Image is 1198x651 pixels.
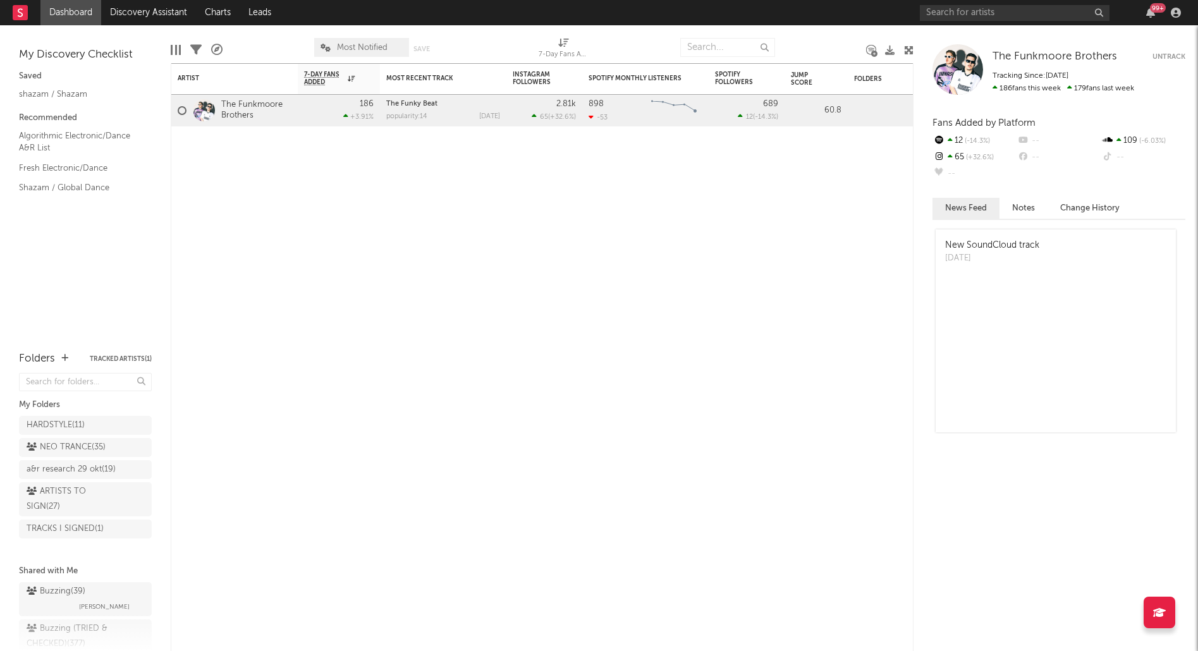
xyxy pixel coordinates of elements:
span: 12 [746,114,753,121]
a: ARTISTS TO SIGN(27) [19,482,152,516]
a: Algorithmic Electronic/Dance A&R List [19,129,139,155]
a: NEO TRANCE(35) [19,438,152,457]
span: -14.3 % [963,138,990,145]
a: HARDSTYLE(11) [19,416,152,435]
div: Saved [19,69,152,84]
div: Buzzing ( 39 ) [27,584,85,599]
div: My Folders [19,398,152,413]
button: News Feed [932,198,999,219]
div: Edit Columns [171,32,181,68]
div: 689 [763,100,778,108]
div: Shared with Me [19,564,152,579]
div: popularity: 14 [386,113,427,120]
a: The Funky Beat [386,100,437,107]
span: +32.6 % [550,114,574,121]
div: -- [932,166,1017,182]
div: The Funky Beat [386,100,500,107]
button: Untrack [1152,51,1185,63]
div: Folders [854,75,949,83]
div: New SoundCloud track [945,239,1039,252]
a: Shazam / Global Dance [19,181,139,195]
div: 12 [932,133,1017,149]
div: 7-Day Fans Added (7-Day Fans Added) [539,32,589,68]
div: Most Recent Track [386,75,481,82]
div: 60.8 [791,103,841,118]
span: Most Notified [337,44,388,52]
span: 186 fans this week [993,85,1061,92]
div: NEO TRANCE ( 35 ) [27,440,106,455]
div: 109 [1101,133,1185,149]
div: Spotify Followers [715,71,759,86]
a: a&r research 29 okt(19) [19,460,152,479]
button: Change History [1048,198,1132,219]
span: [PERSON_NAME] [79,599,130,614]
div: -- [1017,133,1101,149]
div: Artist [178,75,272,82]
div: Recommended [19,111,152,126]
span: The Funkmoore Brothers [993,51,1117,62]
span: 7-Day Fans Added [304,71,345,86]
div: -53 [589,113,608,121]
div: ( ) [532,113,576,121]
div: 99 + [1150,3,1166,13]
div: Folders [19,351,55,367]
button: Notes [999,198,1048,219]
svg: Chart title [645,95,702,126]
div: My Discovery Checklist [19,47,152,63]
a: The Funkmoore Brothers [221,100,291,121]
div: 186 [360,100,374,108]
span: -14.3 % [755,114,776,121]
button: 99+ [1146,8,1155,18]
span: 65 [540,114,548,121]
div: ( ) [738,113,778,121]
div: Jump Score [791,71,822,87]
div: ARTISTS TO SIGN ( 27 ) [27,484,116,514]
a: shazam / Shazam [19,87,139,101]
div: Instagram Followers [513,71,557,86]
span: 179 fans last week [993,85,1134,92]
div: TRACKS I SIGNED ( 1 ) [27,521,104,537]
a: The Funkmoore Brothers [993,51,1117,63]
div: Spotify Monthly Listeners [589,75,683,82]
span: +32.6 % [964,154,994,161]
a: Buzzing(39)[PERSON_NAME] [19,582,152,616]
div: +3.91 % [343,113,374,121]
a: TRACKS I SIGNED(1) [19,520,152,538]
span: Fans Added by Platform [932,118,1036,128]
div: A&R Pipeline [211,32,223,68]
div: 2.81k [556,100,576,108]
div: -- [1017,149,1101,166]
div: a&r research 29 okt ( 19 ) [27,462,116,477]
div: HARDSTYLE ( 11 ) [27,418,85,433]
div: [DATE] [479,113,500,120]
div: 65 [932,149,1017,166]
div: 898 [589,100,604,108]
div: 7-Day Fans Added (7-Day Fans Added) [539,47,589,63]
div: -- [1101,149,1185,166]
button: Tracked Artists(1) [90,356,152,362]
div: Filters [190,32,202,68]
span: -6.03 % [1137,138,1166,145]
input: Search... [680,38,775,57]
input: Search for folders... [19,373,152,391]
input: Search for artists [920,5,1109,21]
div: [DATE] [945,252,1039,265]
a: Fresh Electronic/Dance [19,161,139,175]
button: Save [413,46,430,52]
span: Tracking Since: [DATE] [993,72,1068,80]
